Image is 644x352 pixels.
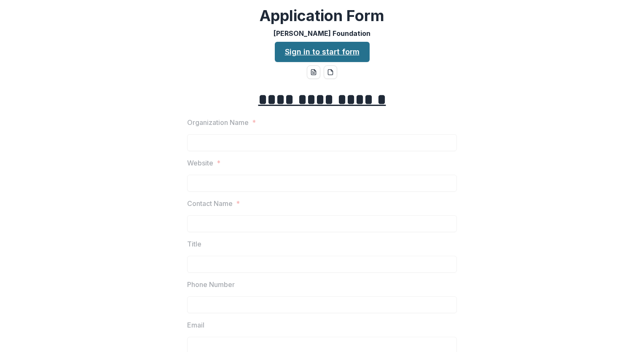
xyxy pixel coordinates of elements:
[187,117,249,127] p: Organization Name
[187,279,235,290] p: Phone Number
[274,28,370,38] p: [PERSON_NAME] Foundation
[260,7,384,25] h2: Application Form
[324,65,337,79] button: pdf-download
[187,158,213,168] p: Website
[307,65,320,79] button: word-download
[187,320,204,330] p: Email
[275,42,370,62] a: Sign in to start form
[187,239,201,249] p: Title
[187,198,233,208] p: Contact Name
